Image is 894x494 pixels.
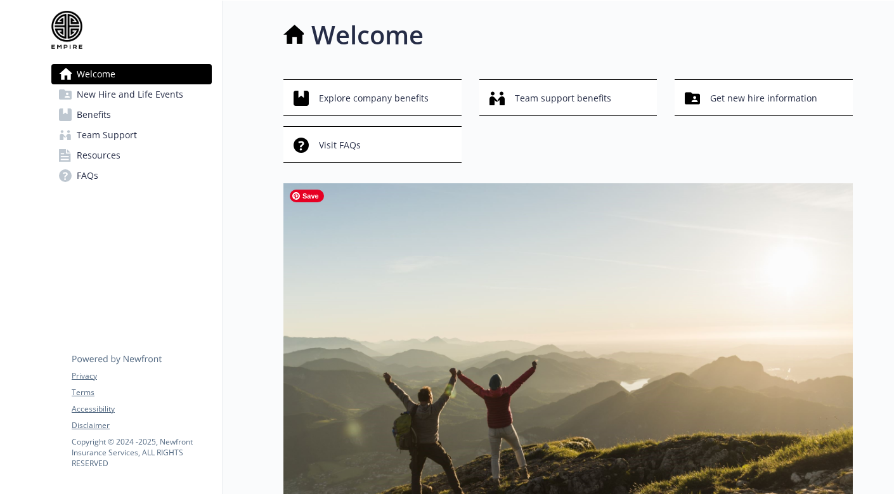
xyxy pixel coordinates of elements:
[72,403,211,415] a: Accessibility
[72,387,211,398] a: Terms
[515,86,611,110] span: Team support benefits
[319,86,429,110] span: Explore company benefits
[51,105,212,125] a: Benefits
[283,126,462,163] button: Visit FAQs
[72,370,211,382] a: Privacy
[479,79,658,116] button: Team support benefits
[51,166,212,186] a: FAQs
[77,166,98,186] span: FAQs
[290,190,324,202] span: Save
[77,84,183,105] span: New Hire and Life Events
[51,145,212,166] a: Resources
[51,125,212,145] a: Team Support
[675,79,853,116] button: Get new hire information
[77,125,137,145] span: Team Support
[51,64,212,84] a: Welcome
[51,84,212,105] a: New Hire and Life Events
[77,64,115,84] span: Welcome
[72,436,211,469] p: Copyright © 2024 - 2025 , Newfront Insurance Services, ALL RIGHTS RESERVED
[77,105,111,125] span: Benefits
[311,16,424,54] h1: Welcome
[283,79,462,116] button: Explore company benefits
[72,420,211,431] a: Disclaimer
[319,133,361,157] span: Visit FAQs
[710,86,817,110] span: Get new hire information
[77,145,120,166] span: Resources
